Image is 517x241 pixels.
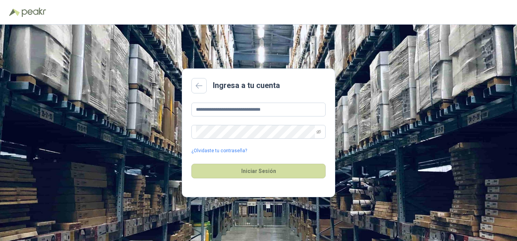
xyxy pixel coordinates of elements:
[191,164,326,178] button: Iniciar Sesión
[21,8,46,17] img: Peakr
[9,8,20,16] img: Logo
[213,80,280,91] h2: Ingresa a tu cuenta
[191,147,247,155] a: ¿Olvidaste tu contraseña?
[316,130,321,134] span: eye-invisible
